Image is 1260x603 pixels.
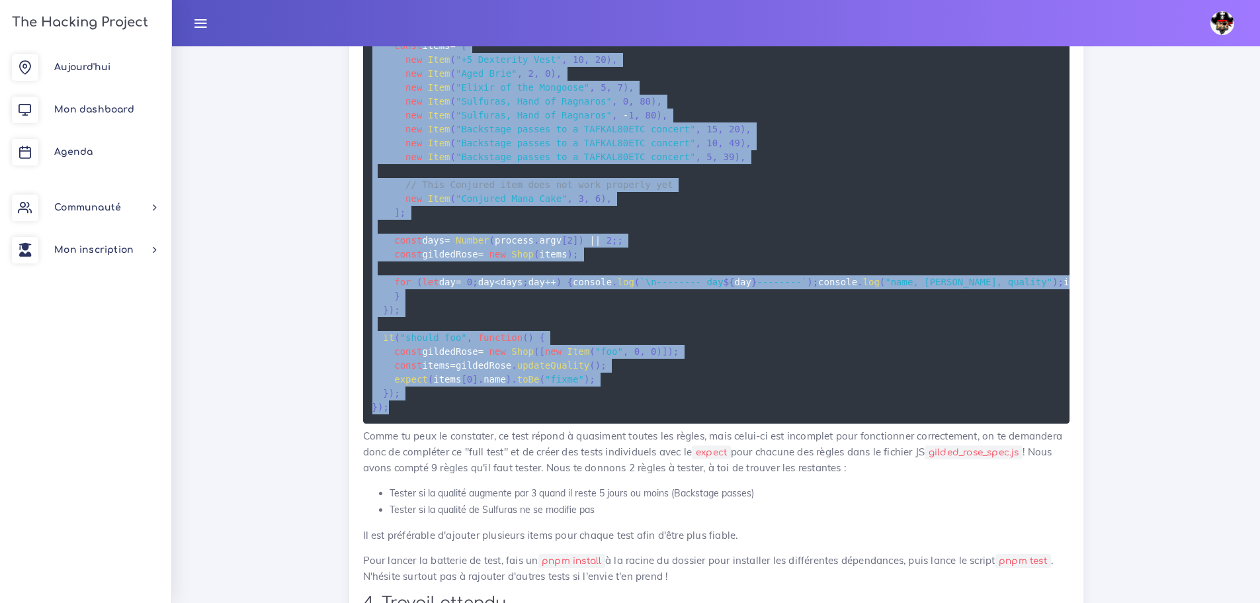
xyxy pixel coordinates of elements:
span: 15 [706,124,718,134]
span: ( [534,346,539,357]
span: , [612,110,617,120]
span: , [584,54,589,65]
span: . [857,277,862,287]
span: = [456,277,461,287]
span: , [718,138,723,148]
span: "Conjured Mana Cake" [456,193,567,204]
span: "Aged Brie" [456,68,517,79]
span: = [478,249,483,259]
span: 20 [729,124,740,134]
span: ; [394,304,399,315]
span: "+5 Dexterity Vest" [456,54,562,65]
span: . [511,374,517,385]
h3: The Hacking Project [8,15,148,30]
span: log [863,277,880,287]
span: ] [472,374,478,385]
span: , [640,346,645,357]
span: Number [456,235,489,246]
span: } [383,304,388,315]
span: , [534,68,539,79]
span: , [740,152,745,162]
span: new [405,82,422,93]
span: new [545,346,562,357]
span: ( [634,277,640,287]
span: ] [662,346,667,357]
span: } [383,388,388,398]
span: const [394,346,422,357]
span: , [612,54,617,65]
span: updateQuality [517,360,590,371]
span: , [656,96,661,107]
span: ) [550,68,556,79]
span: new [405,54,422,65]
span: ) [528,332,534,343]
span: Mon dashboard [54,105,134,115]
span: = [444,235,450,246]
span: - [623,110,628,120]
span: ; [673,346,679,357]
span: -------- [757,277,801,287]
span: , [745,138,751,148]
span: let [422,277,439,287]
span: 6 [595,193,601,204]
span: 5 [601,82,606,93]
span: it [383,332,394,343]
span: ( [450,152,456,162]
span: 0 [634,346,640,357]
span: [ [461,40,466,51]
span: ) [567,249,573,259]
span: ] [394,207,399,218]
span: ; [400,207,405,218]
span: 20 [595,54,607,65]
code: pnpm test [995,554,1051,568]
span: , [467,332,472,343]
span: ( [394,332,399,343]
span: ${ [724,277,735,287]
span: for [394,277,411,287]
span: ) [667,346,673,357]
img: avatar [1210,11,1234,35]
span: ( [539,374,544,385]
span: ( [428,374,433,385]
span: ) [623,82,628,93]
span: { [567,277,573,287]
span: Communauté [54,203,121,212]
span: Mon inscription [54,245,134,255]
span: "Elixir of the Mongoose" [456,82,589,93]
span: // This Conjured item does not work properly yet [405,179,673,190]
span: Item [428,138,450,148]
span: , [718,124,723,134]
span: Shop [511,346,534,357]
span: new [405,96,422,107]
span: Item [428,124,450,134]
span: , [628,82,634,93]
span: ; [472,277,478,287]
span: new [489,249,506,259]
span: ) [740,124,745,134]
span: 10 [706,138,718,148]
span: ; [589,374,595,385]
span: = [450,360,456,371]
code: expect [692,445,730,459]
span: new [405,193,422,204]
span: new [405,68,422,79]
span: 1 [628,110,634,120]
span: ) [734,152,739,162]
span: ) [656,110,661,120]
span: ) [556,277,562,287]
span: ) [595,360,601,371]
span: , [623,346,628,357]
span: , [695,152,700,162]
span: Item [428,96,450,107]
span: , [562,54,567,65]
span: . [511,360,517,371]
span: = [450,40,456,51]
p: Comme tu peux le constater, ce test répond à quasiment toutes les règles, mais celui-ci est incom... [363,428,1070,476]
span: , [589,82,595,93]
span: ) [607,54,612,65]
span: 5 [706,152,712,162]
span: "Sulfuras, Hand of Ragnaros" [456,110,612,120]
span: \n-------- day [646,277,724,287]
span: new [405,124,422,134]
span: Item [428,193,450,204]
